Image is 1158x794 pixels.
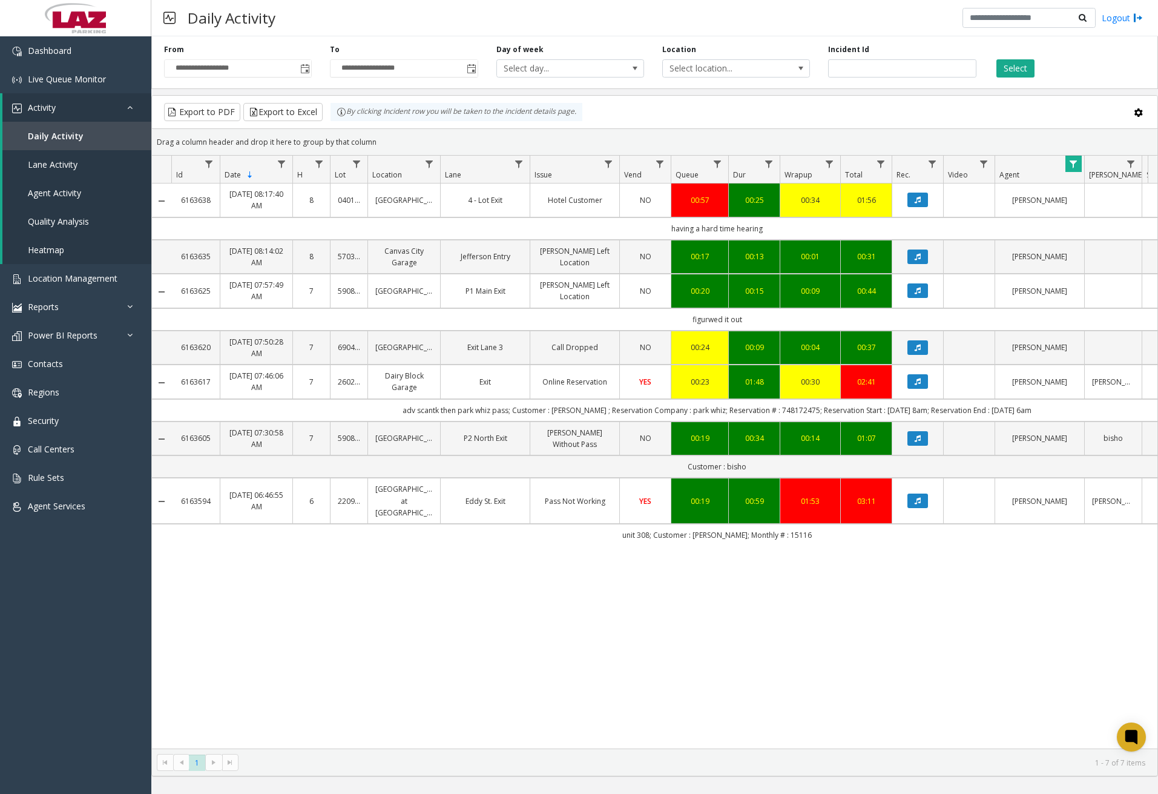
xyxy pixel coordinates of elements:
[663,60,780,77] span: Select location...
[788,342,833,353] a: 00:04
[28,443,74,455] span: Call Centers
[627,342,663,353] a: NO
[848,285,884,297] a: 00:44
[375,245,433,268] a: Canvas City Garage
[12,331,22,341] img: 'icon'
[627,495,663,507] a: YES
[624,170,642,180] span: Vend
[538,245,612,268] a: [PERSON_NAME] Left Location
[445,170,461,180] span: Lane
[896,170,910,180] span: Rec.
[538,279,612,302] a: [PERSON_NAME] Left Location
[2,93,151,122] a: Activity
[538,194,612,206] a: Hotel Customer
[12,445,22,455] img: 'icon'
[152,131,1157,153] div: Drag a column header and drop it here to group by that column
[736,495,772,507] a: 00:59
[228,336,285,359] a: [DATE] 07:50:28 AM
[176,170,183,180] span: Id
[785,170,812,180] span: Wrapup
[182,3,281,33] h3: Daily Activity
[1002,285,1077,297] a: [PERSON_NAME]
[338,194,360,206] a: 040165
[2,236,151,264] a: Heatmap
[1002,194,1077,206] a: [PERSON_NAME]
[12,75,22,85] img: 'icon'
[538,342,612,353] a: Call Dropped
[1002,495,1077,507] a: [PERSON_NAME]
[976,156,992,172] a: Video Filter Menu
[164,44,184,55] label: From
[788,432,833,444] div: 00:14
[1092,495,1134,507] a: [PERSON_NAME]
[246,758,1145,768] kendo-pager-info: 1 - 7 of 7 items
[679,432,721,444] a: 00:19
[228,188,285,211] a: [DATE] 08:17:40 AM
[338,251,360,262] a: 570306
[948,170,968,180] span: Video
[375,370,433,393] a: Dairy Block Garage
[448,342,522,353] a: Exit Lane 3
[375,285,433,297] a: [GEOGRAPHIC_DATA]
[28,500,85,512] span: Agent Services
[179,342,212,353] a: 6163620
[448,194,522,206] a: 4 - Lot Exit
[627,194,663,206] a: NO
[163,3,176,33] img: pageIcon
[736,194,772,206] a: 00:25
[679,495,721,507] a: 00:19
[848,194,884,206] a: 01:56
[538,427,612,450] a: [PERSON_NAME] Without Pass
[448,432,522,444] a: P2 North Exit
[640,286,651,296] span: NO
[28,301,59,313] span: Reports
[640,195,651,205] span: NO
[228,279,285,302] a: [DATE] 07:57:49 AM
[788,495,833,507] a: 01:53
[179,376,212,388] a: 6163617
[1102,12,1143,24] a: Logout
[538,495,612,507] a: Pass Not Working
[1089,170,1144,180] span: [PERSON_NAME]
[300,251,323,262] a: 8
[28,102,56,113] span: Activity
[448,285,522,297] a: P1 Main Exit
[245,170,255,180] span: Sortable
[736,251,772,262] a: 00:13
[338,376,360,388] a: 260229
[679,342,721,353] a: 00:24
[274,156,290,172] a: Date Filter Menu
[179,495,212,507] a: 6163594
[640,342,651,352] span: NO
[788,251,833,262] a: 00:01
[1092,432,1134,444] a: bisho
[996,59,1035,78] button: Select
[2,122,151,150] a: Daily Activity
[335,170,346,180] span: Lot
[736,432,772,444] a: 00:34
[1002,342,1077,353] a: [PERSON_NAME]
[736,376,772,388] div: 01:48
[679,376,721,388] div: 00:23
[375,194,433,206] a: [GEOGRAPHIC_DATA]
[627,251,663,262] a: NO
[448,376,522,388] a: Exit
[679,285,721,297] a: 00:20
[28,358,63,369] span: Contacts
[535,170,552,180] span: Issue
[1002,376,1077,388] a: [PERSON_NAME]
[662,44,696,55] label: Location
[228,370,285,393] a: [DATE] 07:46:06 AM
[164,103,240,121] button: Export to PDF
[1002,251,1077,262] a: [PERSON_NAME]
[12,104,22,113] img: 'icon'
[848,251,884,262] div: 00:31
[372,170,402,180] span: Location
